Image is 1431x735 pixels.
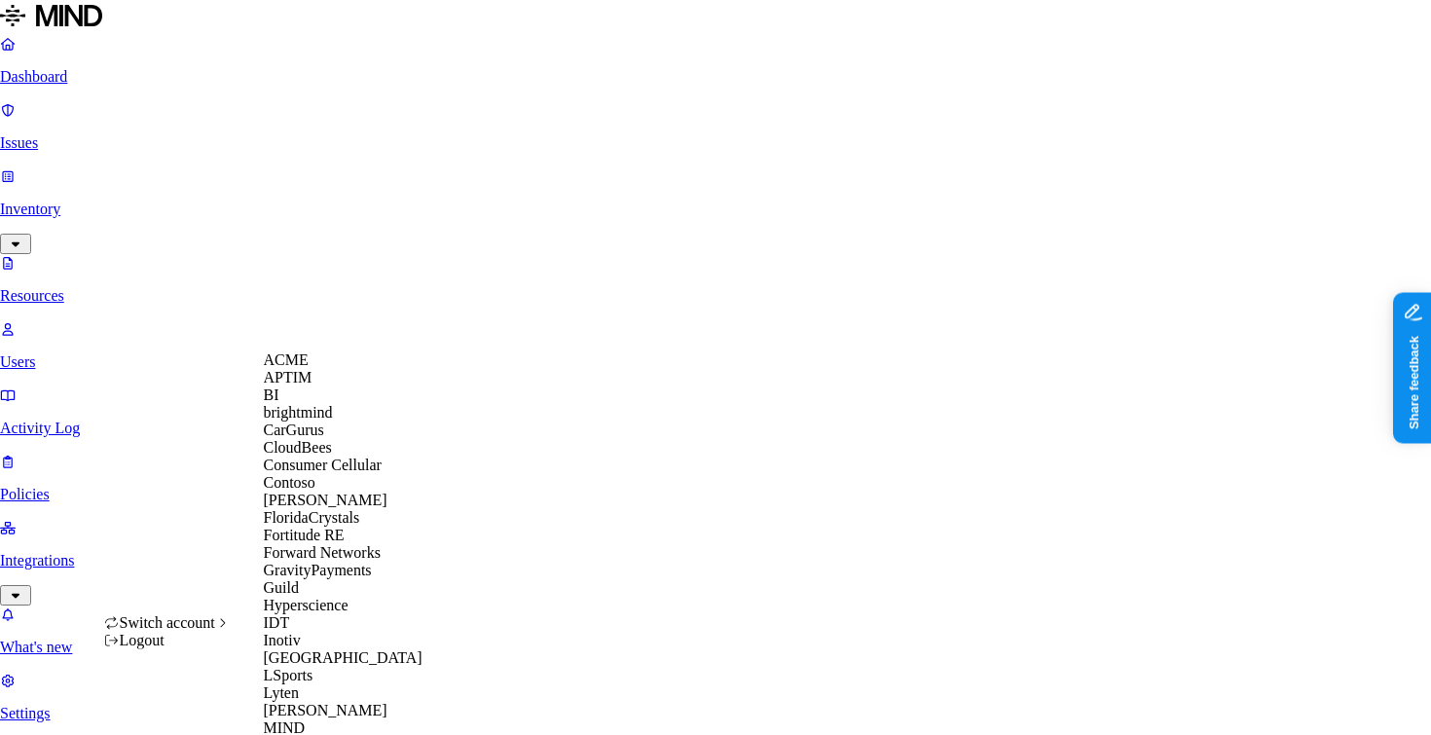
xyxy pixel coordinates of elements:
[264,614,290,631] span: IDT
[264,457,382,473] span: Consumer Cellular
[264,702,387,718] span: [PERSON_NAME]
[264,492,387,508] span: [PERSON_NAME]
[264,386,279,403] span: BI
[264,474,315,491] span: Contoso
[264,632,301,648] span: Inotiv
[264,667,313,683] span: LSports
[264,597,349,613] span: Hyperscience
[264,404,333,421] span: brightmind
[264,351,309,368] span: ACME
[104,632,231,649] div: Logout
[264,544,381,561] span: Forward Networks
[264,579,299,596] span: Guild
[264,527,345,543] span: Fortitude RE
[264,684,299,701] span: Lyten
[264,422,324,438] span: CarGurus
[264,649,422,666] span: [GEOGRAPHIC_DATA]
[264,509,360,526] span: FloridaCrystals
[264,369,312,386] span: APTIM
[264,562,372,578] span: GravityPayments
[264,439,332,456] span: CloudBees
[120,614,215,631] span: Switch account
